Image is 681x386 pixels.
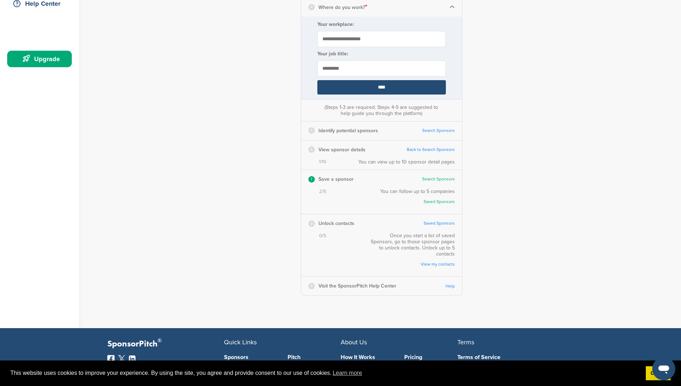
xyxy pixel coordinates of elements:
[318,281,396,290] p: Visit the SponsorPitch Help Center
[317,51,446,57] label: Your job title:
[319,233,326,239] span: 0/5
[11,52,72,65] div: Upgrade
[308,176,315,183] div: 7
[457,354,563,360] a: Terms of Service
[107,355,115,362] img: Facebook
[308,4,315,10] div: 4
[374,262,455,267] a: View my contacts
[318,219,354,228] p: Unlock contacts
[319,189,326,195] span: 2/5
[7,51,72,67] a: Upgrade
[158,336,162,345] span: ®
[308,146,315,153] div: 6
[317,21,446,27] label: Your workplace:
[341,338,367,346] span: About Us
[224,354,277,360] a: Sponsors
[288,354,341,360] a: Pitch
[319,159,326,165] span: 1/10
[318,3,367,12] p: Where do you work?
[424,221,455,226] a: Saved Sponsors
[318,126,378,135] p: Identify potential sponsors
[10,368,640,378] span: This website uses cookies to improve your experience. By using the site, you agree and provide co...
[332,368,363,378] a: learn more about cookies
[422,176,455,182] a: Search Sponsors
[407,147,455,152] a: Back to Search Sponsors
[449,4,455,10] img: Checklist arrow 1
[380,188,455,209] div: You can follow up to 5 companies
[118,355,125,362] img: Twitter
[422,128,455,133] a: Search Sponsors
[308,220,315,227] div: 8
[107,339,224,349] p: SponsorPitch
[457,338,474,346] span: Terms
[387,199,455,205] a: Saved Sponsors
[652,357,675,380] iframe: Button to launch messaging window
[358,159,455,165] div: You can view up to 10 sponsor detail pages
[318,145,365,154] p: View sponsor details
[318,175,354,184] p: Save a sponsor
[367,233,455,272] div: Once you start a list of saved Sponsors, go to those sponsor pages to unlock contacts. Unlock up ...
[308,283,315,289] div: 9
[323,104,440,116] div: (Steps 1-3 are required. Steps 4-9 are suggested to help guide you through the platform)
[446,284,455,289] a: Help
[341,354,394,360] a: How It Works
[646,366,671,381] a: dismiss cookie message
[224,338,257,346] span: Quick Links
[404,354,457,360] a: Pricing
[308,127,315,134] div: 5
